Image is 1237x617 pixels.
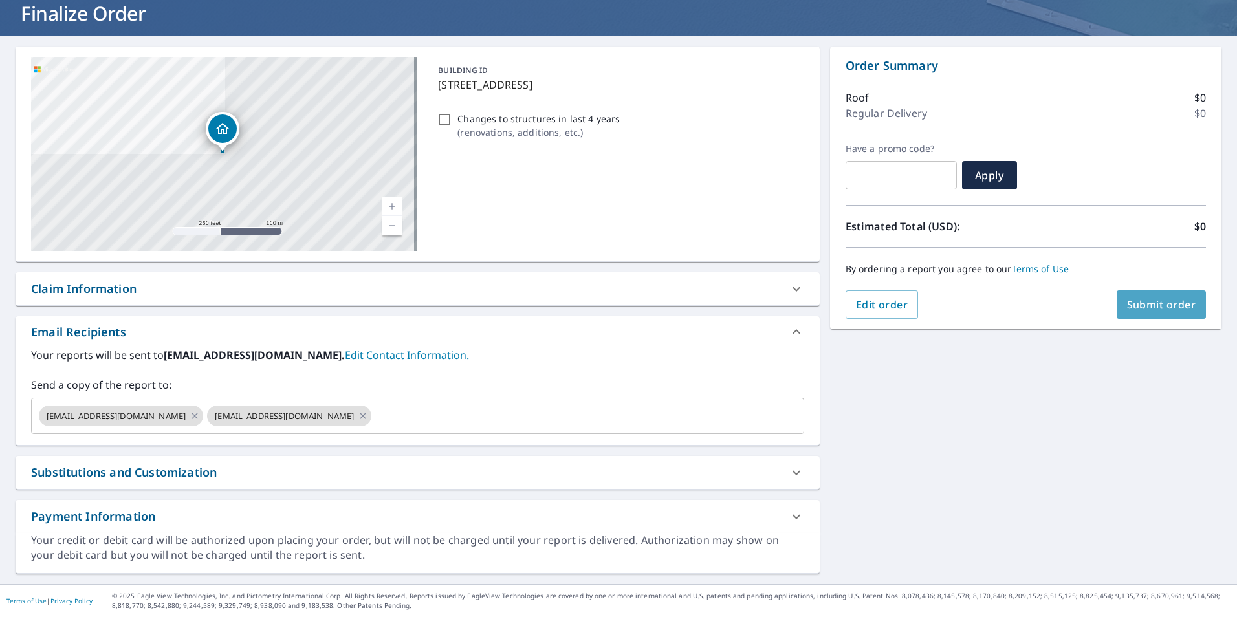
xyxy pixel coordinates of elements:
div: Substitutions and Customization [31,464,217,481]
p: Changes to structures in last 4 years [457,112,620,125]
div: Payment Information [16,500,820,533]
p: © 2025 Eagle View Technologies, Inc. and Pictometry International Corp. All Rights Reserved. Repo... [112,591,1231,611]
button: Submit order [1117,290,1207,319]
label: Have a promo code? [846,143,957,155]
label: Send a copy of the report to: [31,377,804,393]
p: [STREET_ADDRESS] [438,77,798,92]
span: Apply [972,168,1007,182]
p: Regular Delivery [846,105,927,121]
p: Roof [846,90,870,105]
p: | [6,597,93,605]
span: [EMAIL_ADDRESS][DOMAIN_NAME] [39,410,193,422]
a: Terms of Use [1012,263,1069,275]
p: $0 [1194,219,1206,234]
label: Your reports will be sent to [31,347,804,363]
a: Privacy Policy [50,596,93,605]
div: Your credit or debit card will be authorized upon placing your order, but will not be charged unt... [31,533,804,563]
p: $0 [1194,105,1206,121]
a: Current Level 17, Zoom In [382,197,402,216]
div: Claim Information [16,272,820,305]
a: EditContactInfo [345,348,469,362]
div: Substitutions and Customization [16,456,820,489]
p: BUILDING ID [438,65,488,76]
div: [EMAIL_ADDRESS][DOMAIN_NAME] [39,406,203,426]
b: [EMAIL_ADDRESS][DOMAIN_NAME]. [164,348,345,362]
p: Order Summary [846,57,1206,74]
p: ( renovations, additions, etc. ) [457,125,620,139]
span: Submit order [1127,298,1196,312]
div: Claim Information [31,280,137,298]
p: $0 [1194,90,1206,105]
div: Payment Information [31,508,155,525]
div: Email Recipients [16,316,820,347]
a: Terms of Use [6,596,47,605]
p: Estimated Total (USD): [846,219,1026,234]
span: Edit order [856,298,908,312]
div: Email Recipients [31,323,126,341]
div: Dropped pin, building 1, Residential property, 3850 Avenue O NW Winter Haven, FL 33881 [206,112,239,152]
button: Apply [962,161,1017,189]
a: Current Level 17, Zoom Out [382,216,402,235]
span: [EMAIL_ADDRESS][DOMAIN_NAME] [207,410,362,422]
p: By ordering a report you agree to our [846,263,1206,275]
button: Edit order [846,290,919,319]
div: [EMAIL_ADDRESS][DOMAIN_NAME] [207,406,371,426]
